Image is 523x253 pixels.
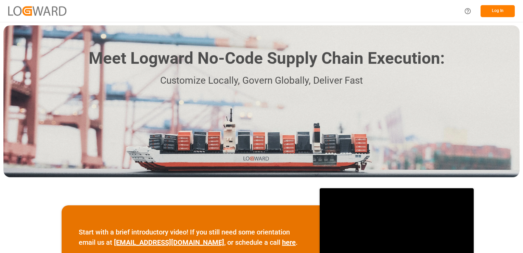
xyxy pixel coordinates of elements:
[79,227,303,248] p: Start with a brief introductory video! If you still need some orientation email us at , or schedu...
[460,3,475,19] button: Help Center
[8,6,66,15] img: Logward_new_orange.png
[282,238,296,246] a: here
[89,46,445,71] h1: Meet Logward No-Code Supply Chain Execution:
[481,5,515,17] button: Log In
[78,73,445,88] p: Customize Locally, Govern Globally, Deliver Fast
[114,238,224,246] a: [EMAIL_ADDRESS][DOMAIN_NAME]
